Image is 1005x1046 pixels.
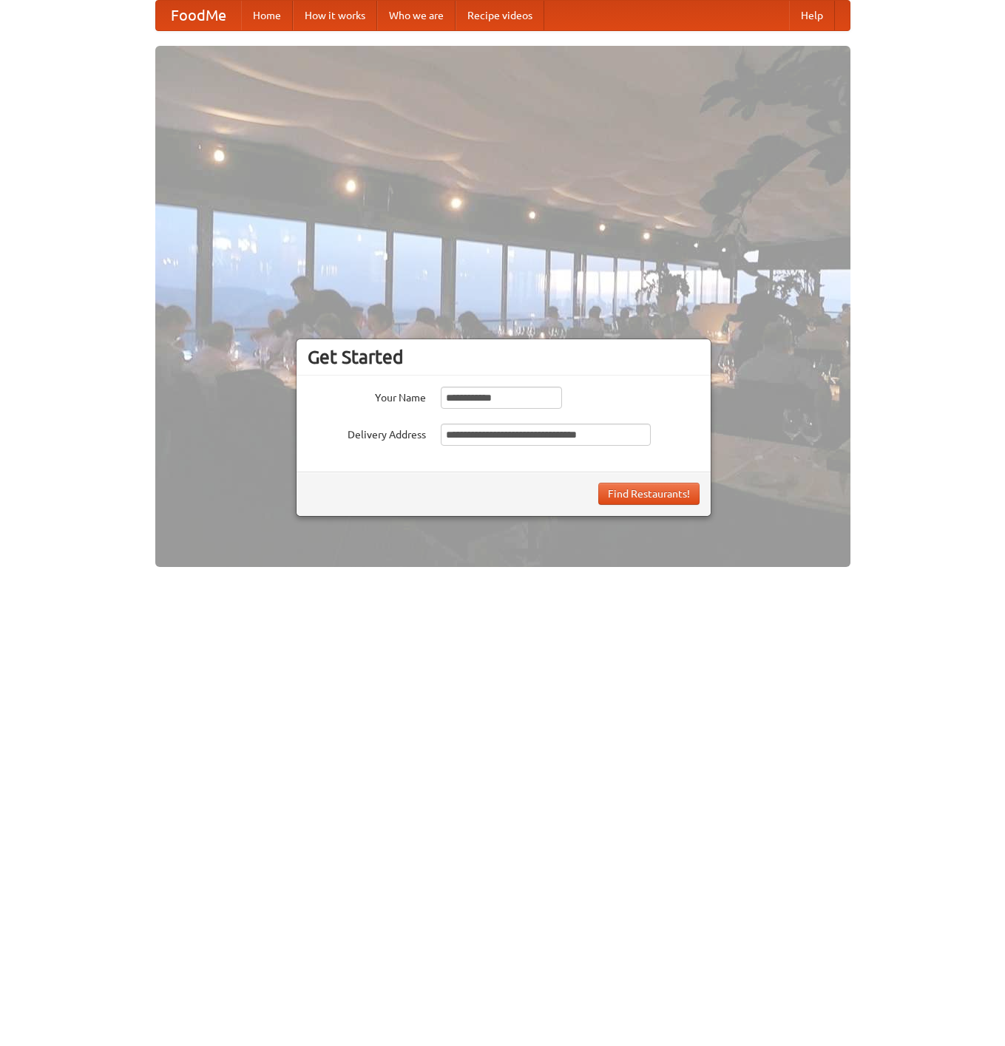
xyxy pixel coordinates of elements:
a: Who we are [377,1,456,30]
label: Delivery Address [308,424,426,442]
a: FoodMe [156,1,241,30]
a: How it works [293,1,377,30]
a: Home [241,1,293,30]
h3: Get Started [308,346,700,368]
button: Find Restaurants! [598,483,700,505]
a: Help [789,1,835,30]
label: Your Name [308,387,426,405]
a: Recipe videos [456,1,544,30]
